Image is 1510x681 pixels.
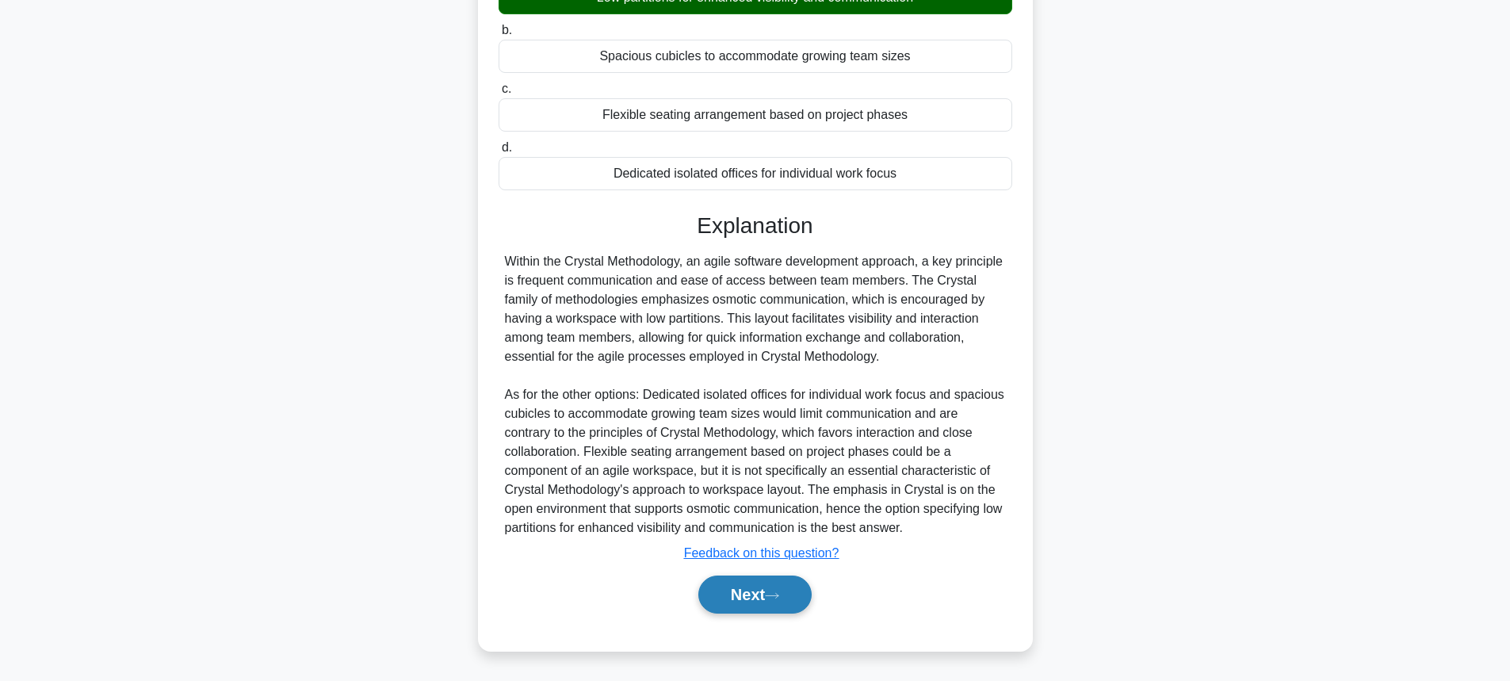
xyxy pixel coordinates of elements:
span: d. [502,140,512,154]
div: Dedicated isolated offices for individual work focus [499,157,1012,190]
div: Flexible seating arrangement based on project phases [499,98,1012,132]
div: Within the Crystal Methodology, an agile software development approach, a key principle is freque... [505,252,1006,538]
span: b. [502,23,512,36]
span: c. [502,82,511,95]
button: Next [698,576,812,614]
a: Feedback on this question? [684,546,839,560]
h3: Explanation [508,212,1003,239]
div: Spacious cubicles to accommodate growing team sizes [499,40,1012,73]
